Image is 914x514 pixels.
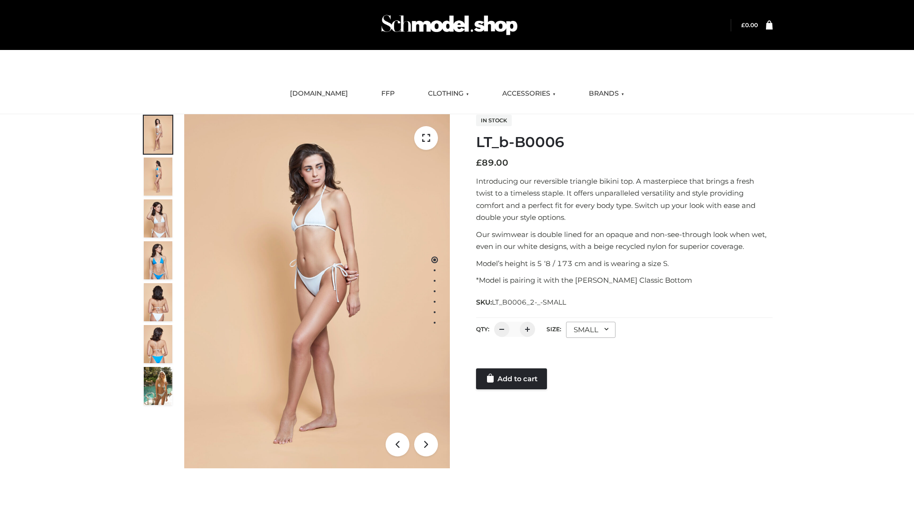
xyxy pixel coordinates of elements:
[741,21,758,29] bdi: 0.00
[144,116,172,154] img: ArielClassicBikiniTop_CloudNine_AzureSky_OW114ECO_1-scaled.jpg
[476,297,567,308] span: SKU:
[144,367,172,405] img: Arieltop_CloudNine_AzureSky2.jpg
[476,368,547,389] a: Add to cart
[476,257,773,270] p: Model’s height is 5 ‘8 / 173 cm and is wearing a size S.
[144,199,172,237] img: ArielClassicBikiniTop_CloudNine_AzureSky_OW114ECO_3-scaled.jpg
[495,83,563,104] a: ACCESSORIES
[566,322,616,338] div: SMALL
[144,241,172,279] img: ArielClassicBikiniTop_CloudNine_AzureSky_OW114ECO_4-scaled.jpg
[476,158,508,168] bdi: 89.00
[144,283,172,321] img: ArielClassicBikiniTop_CloudNine_AzureSky_OW114ECO_7-scaled.jpg
[741,21,758,29] a: £0.00
[144,158,172,196] img: ArielClassicBikiniTop_CloudNine_AzureSky_OW114ECO_2-scaled.jpg
[378,6,521,44] img: Schmodel Admin 964
[476,228,773,253] p: Our swimwear is double lined for an opaque and non-see-through look when wet, even in our white d...
[741,21,745,29] span: £
[144,325,172,363] img: ArielClassicBikiniTop_CloudNine_AzureSky_OW114ECO_8-scaled.jpg
[582,83,631,104] a: BRANDS
[476,274,773,287] p: *Model is pairing it with the [PERSON_NAME] Classic Bottom
[283,83,355,104] a: [DOMAIN_NAME]
[374,83,402,104] a: FFP
[476,134,773,151] h1: LT_b-B0006
[476,175,773,224] p: Introducing our reversible triangle bikini top. A masterpiece that brings a fresh twist to a time...
[184,114,450,468] img: ArielClassicBikiniTop_CloudNine_AzureSky_OW114ECO_1
[492,298,566,306] span: LT_B0006_2-_-SMALL
[476,326,489,333] label: QTY:
[476,158,482,168] span: £
[476,115,512,126] span: In stock
[421,83,476,104] a: CLOTHING
[546,326,561,333] label: Size:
